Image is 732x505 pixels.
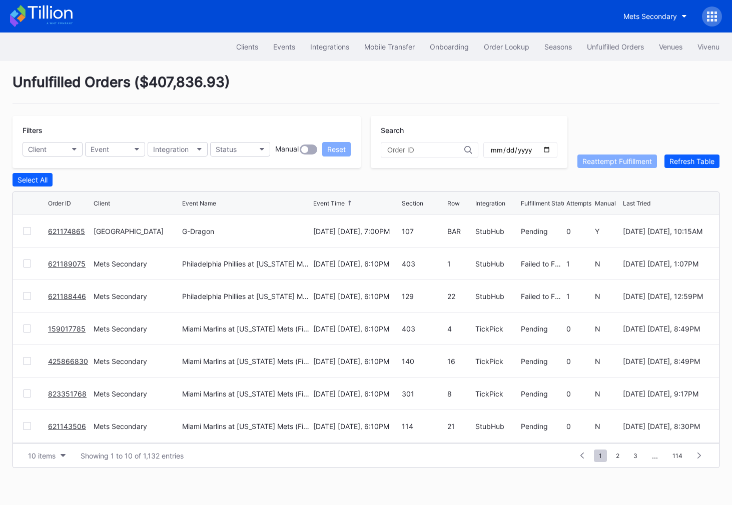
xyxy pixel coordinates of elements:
[566,324,592,333] div: 0
[275,144,299,154] div: Manual
[623,227,709,235] div: [DATE] [DATE], 10:15AM
[566,259,592,268] div: 1
[579,37,651,56] a: Unfulfilled Orders
[475,422,518,430] div: StubHub
[402,227,445,235] div: 107
[182,389,311,398] div: Miami Marlins at [US_STATE] Mets (Fireworks Night)
[94,324,180,333] div: Mets Secondary
[182,259,311,268] div: Philadelphia Phillies at [US_STATE] Mets
[182,292,311,300] div: Philadelphia Phillies at [US_STATE] Mets
[669,157,714,165] div: Refresh Table
[651,37,690,56] button: Venues
[475,199,505,207] div: Integration
[484,42,529,51] div: Order Lookup
[595,422,621,430] div: N
[48,422,86,430] a: 621143506
[303,37,357,56] button: Integrations
[623,292,709,300] div: [DATE] [DATE], 12:59PM
[210,142,270,156] button: Status
[182,199,216,207] div: Event Name
[447,357,473,365] div: 16
[91,145,109,153] div: Event
[266,37,303,56] button: Events
[447,422,473,430] div: 21
[566,292,592,300] div: 1
[364,42,415,51] div: Mobile Transfer
[94,422,180,430] div: Mets Secondary
[322,142,351,156] button: Reset
[475,389,518,398] div: TickPick
[182,422,311,430] div: Miami Marlins at [US_STATE] Mets (Fireworks Night)
[623,422,709,430] div: [DATE] [DATE], 8:30PM
[582,157,652,165] div: Reattempt Fulfillment
[422,37,476,56] a: Onboarding
[594,449,607,462] span: 1
[182,324,311,333] div: Miami Marlins at [US_STATE] Mets (Fireworks Night)
[447,324,473,333] div: 4
[402,259,445,268] div: 403
[595,199,616,207] div: Manual
[623,12,677,20] div: Mets Secondary
[623,199,650,207] div: Last Tried
[13,73,719,103] div: Unfulfilled Orders ( $407,836.93 )
[521,227,564,235] div: Pending
[476,37,537,56] button: Order Lookup
[447,389,473,398] div: 8
[48,389,87,398] a: 823351768
[81,451,184,460] div: Showing 1 to 10 of 1,132 entries
[595,227,621,235] div: Y
[48,227,85,235] a: 621174865
[537,37,579,56] button: Seasons
[447,227,473,235] div: BAR
[94,292,180,300] div: Mets Secondary
[94,259,180,268] div: Mets Secondary
[402,422,445,430] div: 114
[623,389,709,398] div: [DATE] [DATE], 9:17PM
[659,42,682,51] div: Venues
[313,422,399,430] div: [DATE] [DATE], 6:10PM
[313,227,399,235] div: [DATE] [DATE], 7:00PM
[48,357,88,365] a: 425866830
[313,259,399,268] div: [DATE] [DATE], 6:10PM
[544,42,572,51] div: Seasons
[595,357,621,365] div: N
[94,357,180,365] div: Mets Secondary
[85,142,145,156] button: Event
[182,357,311,365] div: Miami Marlins at [US_STATE] Mets (Fireworks Night)
[595,292,621,300] div: N
[595,389,621,398] div: N
[216,145,237,153] div: Status
[313,292,399,300] div: [DATE] [DATE], 6:10PM
[273,42,295,51] div: Events
[521,357,564,365] div: Pending
[566,357,592,365] div: 0
[595,259,621,268] div: N
[229,37,266,56] button: Clients
[48,199,71,207] div: Order ID
[690,37,727,56] button: Vivenu
[447,292,473,300] div: 22
[402,292,445,300] div: 129
[48,292,86,300] a: 621188446
[313,389,399,398] div: [DATE] [DATE], 6:10PM
[595,324,621,333] div: N
[357,37,422,56] a: Mobile Transfer
[475,259,518,268] div: StubHub
[623,357,709,365] div: [DATE] [DATE], 8:49PM
[430,42,469,51] div: Onboarding
[327,145,346,153] div: Reset
[387,146,464,154] input: Order ID
[23,449,71,462] button: 10 items
[236,42,258,51] div: Clients
[611,449,624,462] span: 2
[664,154,719,168] button: Refresh Table
[628,449,642,462] span: 3
[148,142,208,156] button: Integration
